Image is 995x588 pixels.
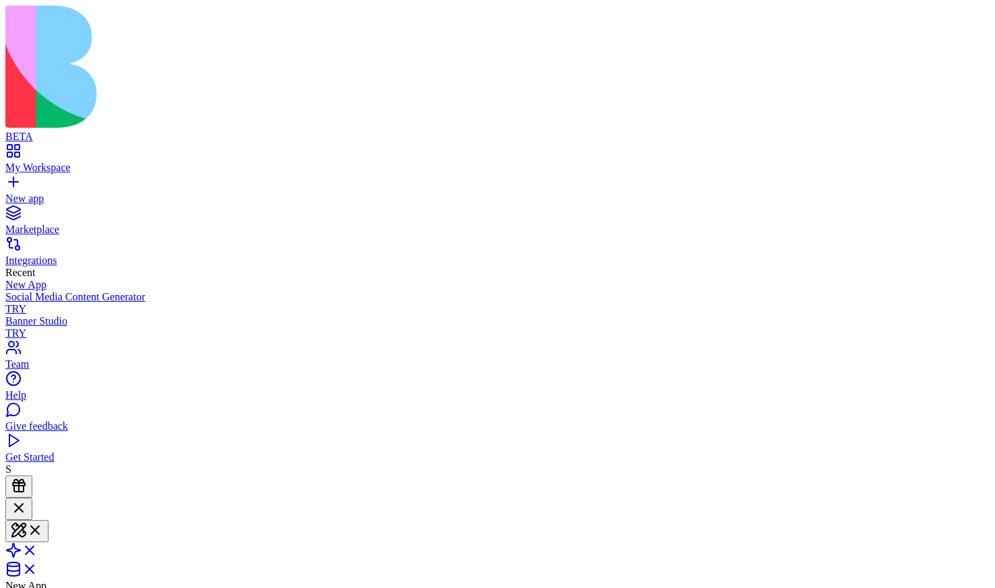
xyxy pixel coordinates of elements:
div: BETA [5,131,990,143]
a: Help [5,377,990,401]
a: Give feedback [5,408,990,432]
div: Help [5,389,990,401]
a: My Workspace [5,150,990,174]
a: Social Media Content GeneratorTRY [5,291,990,315]
div: Banner Studio [5,315,990,327]
div: Team [5,358,990,370]
a: Banner StudioTRY [5,315,990,339]
span: Recent [5,267,35,278]
div: TRY [5,327,990,339]
img: logo [5,5,547,128]
div: Marketplace [5,224,990,236]
div: TRY [5,303,990,315]
div: My Workspace [5,162,990,174]
a: New app [5,181,990,205]
div: Social Media Content Generator [5,291,990,303]
a: Integrations [5,242,990,267]
span: S [5,463,11,475]
a: New App [5,279,990,291]
div: New app [5,193,990,205]
a: Team [5,346,990,370]
a: BETA [5,119,990,143]
div: Get Started [5,451,990,463]
a: Get Started [5,439,990,463]
div: Give feedback [5,420,990,432]
div: Integrations [5,255,990,267]
a: Marketplace [5,211,990,236]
